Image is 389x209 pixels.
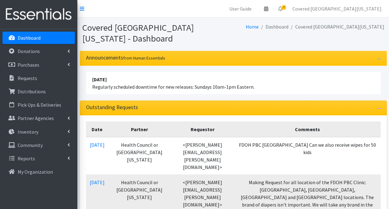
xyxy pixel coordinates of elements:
[18,35,41,41] p: Dashboard
[234,122,381,137] th: Comments
[273,2,287,15] a: 4
[18,62,39,68] p: Purchases
[18,102,61,108] p: Pick Ups & Deliveries
[18,129,38,135] p: Inventory
[234,137,381,175] td: FDOH PBC [GEOGRAPHIC_DATA] Can we also receive wipes for 50 kids
[86,104,138,111] h3: Outstanding Requests
[171,122,234,137] th: Requestor
[282,5,286,10] span: 4
[171,137,234,175] td: <[PERSON_NAME][EMAIL_ADDRESS][PERSON_NAME][DOMAIN_NAME]>
[288,22,384,31] li: Covered [GEOGRAPHIC_DATA][US_STATE]
[2,85,75,98] a: Distributions
[18,155,35,162] p: Reports
[18,115,54,121] p: Partner Agencies
[92,76,107,82] strong: [DATE]
[86,72,381,94] li: Regularly scheduled downtime for new releases: Sundays 10am-1pm Eastern.
[82,22,231,44] h1: Covered [GEOGRAPHIC_DATA][US_STATE] - Dashboard
[123,55,165,61] small: from Human Essentials
[2,99,75,111] a: Pick Ups & Deliveries
[90,179,105,185] a: [DATE]
[86,55,165,61] h3: Announcements
[287,2,387,15] a: Covered [GEOGRAPHIC_DATA][US_STATE]
[2,4,75,25] img: HumanEssentials
[2,139,75,151] a: Community
[18,88,46,95] p: Distributions
[18,48,40,54] p: Donations
[2,45,75,57] a: Donations
[259,22,288,31] li: Dashboard
[224,2,257,15] a: User Guide
[18,75,37,81] p: Requests
[2,112,75,124] a: Partner Agencies
[2,152,75,165] a: Reports
[2,72,75,84] a: Requests
[18,142,43,148] p: Community
[90,142,105,148] a: [DATE]
[2,32,75,44] a: Dashboard
[2,126,75,138] a: Inventory
[86,122,108,137] th: Date
[2,59,75,71] a: Purchases
[108,122,171,137] th: Partner
[108,137,171,175] td: Health Council or [GEOGRAPHIC_DATA][US_STATE]
[2,166,75,178] a: My Organization
[246,24,259,30] a: Home
[18,169,53,175] p: My Organization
